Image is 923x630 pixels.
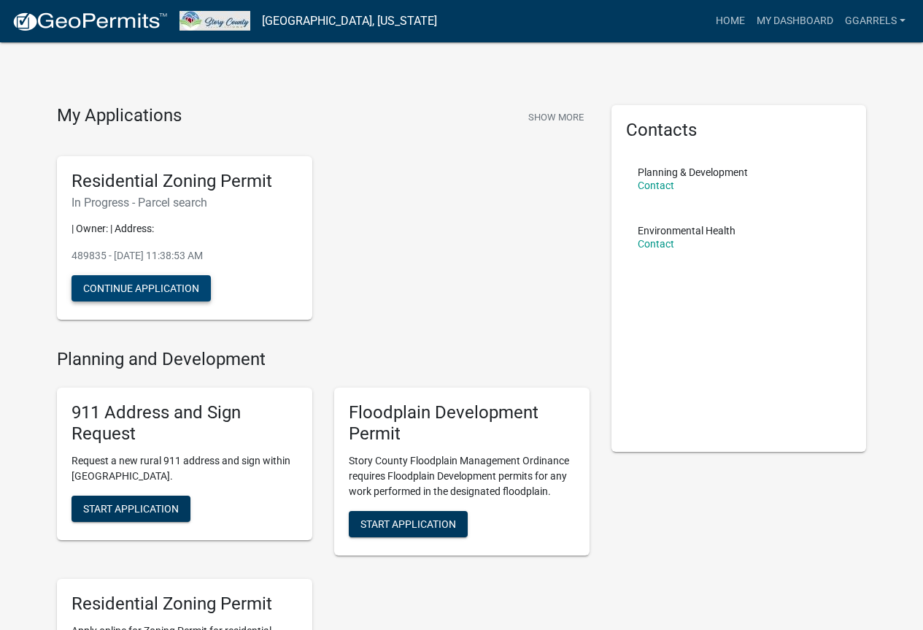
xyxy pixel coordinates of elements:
h5: 911 Address and Sign Request [72,402,298,445]
p: Planning & Development [638,167,748,177]
a: [GEOGRAPHIC_DATA], [US_STATE] [262,9,437,34]
p: Request a new rural 911 address and sign within [GEOGRAPHIC_DATA]. [72,453,298,484]
h5: Contacts [626,120,852,141]
h5: Floodplain Development Permit [349,402,575,445]
button: Start Application [72,496,190,522]
p: | Owner: | Address: [72,221,298,237]
h4: Planning and Development [57,349,590,370]
h6: In Progress - Parcel search [72,196,298,210]
button: Continue Application [72,275,211,301]
img: Story County, Iowa [179,11,250,31]
span: Start Application [360,518,456,529]
button: Show More [522,105,590,129]
p: 489835 - [DATE] 11:38:53 AM [72,248,298,264]
h4: My Applications [57,105,182,127]
p: Environmental Health [638,226,735,236]
a: Contact [638,180,674,191]
a: Contact [638,238,674,250]
h5: Residential Zoning Permit [72,593,298,615]
button: Start Application [349,511,468,537]
a: Home [710,7,751,35]
span: Start Application [83,502,179,514]
h5: Residential Zoning Permit [72,171,298,192]
p: Story County Floodplain Management Ordinance requires Floodplain Development permits for any work... [349,453,575,499]
a: My Dashboard [751,7,839,35]
a: ggarrels [839,7,911,35]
